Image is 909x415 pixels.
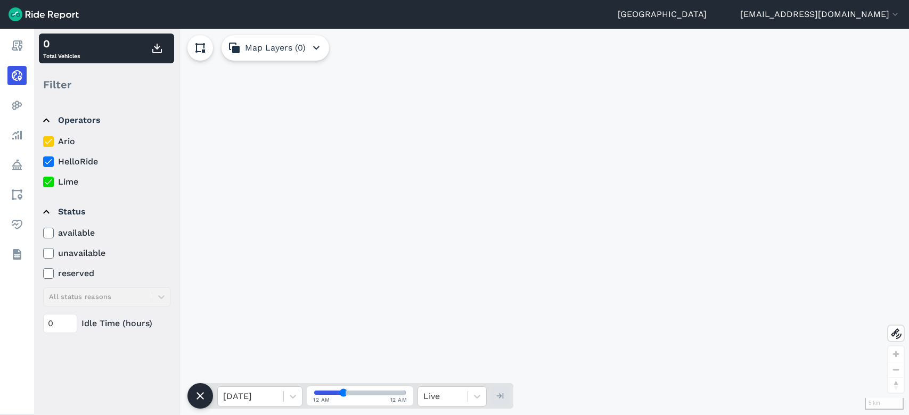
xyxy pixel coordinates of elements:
[43,155,171,168] label: HelloRide
[618,8,707,21] a: [GEOGRAPHIC_DATA]
[39,68,174,101] div: Filter
[43,247,171,260] label: unavailable
[43,197,169,227] summary: Status
[7,96,27,115] a: Heatmaps
[7,126,27,145] a: Analyze
[43,314,171,333] div: Idle Time (hours)
[222,35,329,61] button: Map Layers (0)
[313,396,330,404] span: 12 AM
[7,185,27,204] a: Areas
[43,267,171,280] label: reserved
[7,245,27,264] a: Datasets
[7,155,27,175] a: Policy
[43,36,80,52] div: 0
[43,176,171,188] label: Lime
[9,7,79,21] img: Ride Report
[7,36,27,55] a: Report
[740,8,900,21] button: [EMAIL_ADDRESS][DOMAIN_NAME]
[390,396,407,404] span: 12 AM
[7,215,27,234] a: Health
[43,105,169,135] summary: Operators
[34,29,909,415] div: loading
[7,66,27,85] a: Realtime
[43,135,171,148] label: Ario
[43,227,171,239] label: available
[43,36,80,61] div: Total Vehicles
